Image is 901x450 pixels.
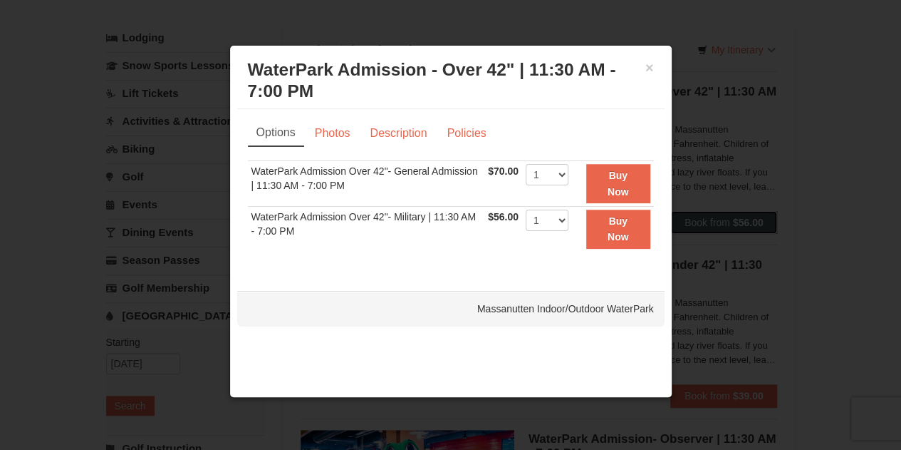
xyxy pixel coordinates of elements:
td: WaterPark Admission Over 42"- Military | 11:30 AM - 7:00 PM [248,206,485,251]
a: Description [360,120,436,147]
span: $70.00 [488,165,519,177]
button: Buy Now [586,210,650,249]
a: Options [248,120,304,147]
div: Massanutten Indoor/Outdoor WaterPark [237,291,665,327]
a: Photos [306,120,360,147]
a: Policies [437,120,495,147]
span: $56.00 [488,211,519,223]
td: WaterPark Admission Over 42"- General Admission | 11:30 AM - 7:00 PM [248,161,485,207]
strong: Buy Now [608,215,629,242]
button: × [645,61,654,75]
strong: Buy Now [608,170,629,197]
button: Buy Now [586,164,650,203]
h3: WaterPark Admission - Over 42" | 11:30 AM - 7:00 PM [248,59,654,102]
